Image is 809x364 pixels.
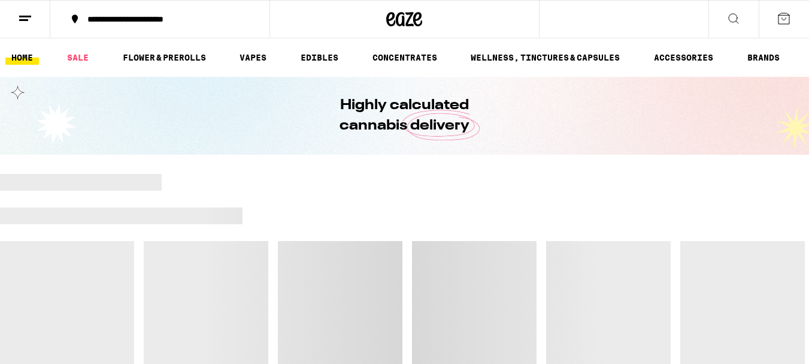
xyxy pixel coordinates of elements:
[295,50,344,65] a: EDIBLES
[366,50,443,65] a: CONCENTRATES
[117,50,212,65] a: FLOWER & PREROLLS
[306,95,504,136] h1: Highly calculated cannabis delivery
[732,328,797,358] iframe: Opens a widget where you can find more information
[61,50,95,65] a: SALE
[5,50,39,65] a: HOME
[648,50,719,65] a: ACCESSORIES
[234,50,272,65] a: VAPES
[465,50,626,65] a: WELLNESS, TINCTURES & CAPSULES
[741,50,786,65] button: BRANDS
